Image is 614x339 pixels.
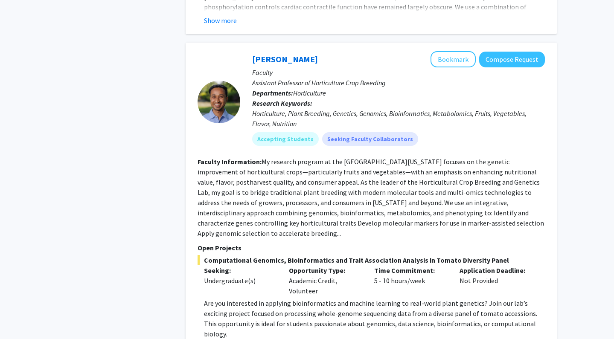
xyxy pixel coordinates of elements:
[368,265,453,296] div: 5 - 10 hours/week
[204,265,276,275] p: Seeking:
[252,67,545,78] p: Faculty
[204,275,276,286] div: Undergraduate(s)
[460,265,532,275] p: Application Deadline:
[252,99,312,107] b: Research Keywords:
[453,265,538,296] div: Not Provided
[322,132,418,146] mat-chip: Seeking Faculty Collaborators
[204,15,237,26] button: Show more
[252,78,545,88] p: Assistant Professor of Horticulture Crop Breeding
[198,157,544,238] fg-read-more: My research program at the [GEOGRAPHIC_DATA][US_STATE] focuses on the genetic improvement of hort...
[293,89,326,97] span: Horticulture
[282,265,368,296] div: Academic Credit, Volunteer
[204,298,545,339] p: Are you interested in applying bioinformatics and machine learning to real-world plant genetics? ...
[6,301,36,333] iframe: Chat
[252,108,545,129] div: Horticulture, Plant Breeding, Genetics, Genomics, Bioinformatics, Metabolomics, Fruits, Vegetable...
[431,51,476,67] button: Add Manoj Sapkota to Bookmarks
[198,255,545,265] span: Computational Genomics, Bioinformatics and Trait Association Analysis in Tomato Diversity Panel
[289,265,361,275] p: Opportunity Type:
[374,265,447,275] p: Time Commitment:
[479,52,545,67] button: Compose Request to Manoj Sapkota
[198,243,545,253] p: Open Projects
[252,89,293,97] b: Departments:
[252,54,318,64] a: [PERSON_NAME]
[198,157,262,166] b: Faculty Information:
[252,132,319,146] mat-chip: Accepting Students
